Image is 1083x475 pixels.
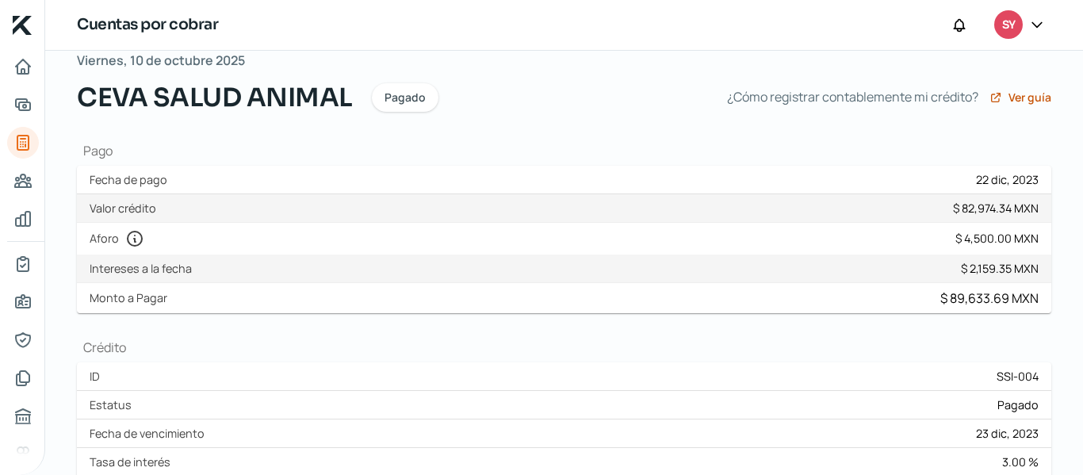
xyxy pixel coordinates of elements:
[7,324,39,356] a: Representantes
[997,397,1039,412] span: Pagado
[90,397,138,412] label: Estatus
[7,286,39,318] a: Información general
[7,127,39,159] a: Tus créditos
[90,229,151,248] label: Aforo
[997,369,1039,384] div: SSI-004
[77,339,1051,356] h1: Crédito
[7,89,39,121] a: Adelantar facturas
[77,13,218,36] h1: Cuentas por cobrar
[90,290,174,305] label: Monto a Pagar
[90,369,106,384] label: ID
[90,261,198,276] label: Intereses a la fecha
[90,454,177,469] label: Tasa de interés
[90,201,163,216] label: Valor crédito
[7,400,39,432] a: Buró de crédito
[77,142,1051,159] h1: Pago
[976,172,1039,187] div: 22 dic, 2023
[940,289,1039,307] div: $ 89,633.69 MXN
[7,248,39,280] a: Mi contrato
[989,91,1051,104] a: Ver guía
[7,362,39,394] a: Documentos
[953,201,1039,216] div: $ 82,974.34 MXN
[7,203,39,235] a: Mis finanzas
[1002,16,1015,35] span: SY
[7,165,39,197] a: Pago a proveedores
[385,92,426,103] span: Pagado
[77,79,353,117] span: CEVA SALUD ANIMAL
[961,261,1039,276] div: $ 2,159.35 MXN
[7,51,39,82] a: Inicio
[90,426,211,441] label: Fecha de vencimiento
[77,49,245,72] span: Viernes, 10 de octubre 2025
[955,231,1039,246] div: $ 4,500.00 MXN
[1002,454,1039,469] div: 3.00 %
[976,426,1039,441] div: 23 dic, 2023
[90,172,174,187] label: Fecha de pago
[1008,92,1051,103] span: Ver guía
[727,86,978,109] span: ¿Cómo registrar contablemente mi crédito?
[7,439,39,470] a: Referencias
